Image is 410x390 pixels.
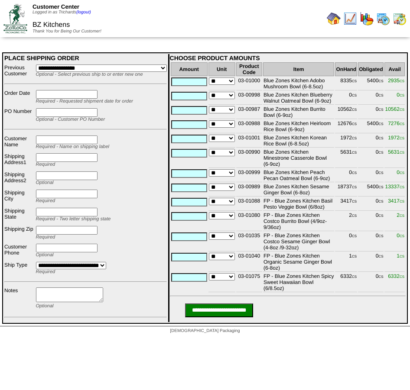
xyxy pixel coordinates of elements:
a: (logout) [76,10,91,15]
td: 03-01035 [236,232,262,251]
td: 03-01080 [236,212,262,231]
span: Thank You for Being Our Customer! [33,29,101,34]
span: CS [400,136,404,140]
td: 0 [335,91,357,105]
td: FP - Blue Zones Kitchen Spicy Sweet Hawaiian Bowl (6/8.5oz) [263,273,335,292]
td: 0 [358,91,384,105]
span: CS [352,93,357,97]
td: Blue Zones Kitchen Heirloom Rice Bowl (6-9oz) [263,120,335,133]
span: CS [400,214,404,218]
td: 0 [335,232,357,251]
td: Ship Type [4,261,35,277]
td: Shipping State [4,207,35,225]
td: 5400 [358,120,384,133]
td: 03-00999 [236,169,262,182]
td: 12676 [335,120,357,133]
td: FP - Blue Zones Kitchen Basil Pesto Veggie Bowl (6/8oz) [263,197,335,211]
td: 03-01001 [236,134,262,148]
img: ZoRoCo_Logo(Green%26Foil)%20jpg.webp [3,4,27,33]
span: Customer Center [33,3,79,10]
span: Optional - Customer PO Number [36,117,105,122]
td: FP - Blue Zones Kitchen Organic Sesame Ginger Bowl (6-8oz) [263,252,335,272]
span: CS [352,200,357,203]
td: 0 [358,252,384,272]
span: CS [378,234,383,238]
th: Avail [384,62,405,76]
td: 03-00989 [236,183,262,197]
td: Notes [4,287,35,313]
td: 1972 [335,134,357,148]
span: Required - Requested shipment date for order [36,99,133,104]
th: OnHand [335,62,357,76]
td: 18737 [335,183,357,197]
span: Required [36,235,55,240]
span: CS [378,122,383,126]
span: CS [400,171,404,175]
span: CS [400,255,404,258]
span: Required - Two letter shipping state [36,216,111,222]
span: 0 [397,169,404,175]
td: 8335 [335,77,357,90]
span: CS [400,275,404,279]
th: Obligated [358,62,384,76]
span: CS [352,214,357,218]
img: calendarprod.gif [376,12,390,26]
span: CS [352,275,357,279]
span: 10562 [385,106,405,112]
th: Item [263,62,335,76]
span: CS [378,275,383,279]
span: CS [352,122,357,126]
span: CS [378,255,383,258]
span: CS [352,171,357,175]
span: [DEMOGRAPHIC_DATA] Packaging [170,329,240,333]
div: PLACE SHIPPING ORDER [4,55,167,61]
span: CS [378,151,383,155]
span: CS [352,108,357,112]
span: Optional [36,252,54,258]
td: Blue Zones Kitchen Blueberry Walnut Oatmeal Bowl (6-9oz) [263,91,335,105]
span: CS [352,185,357,189]
td: 03-01088 [236,197,262,211]
td: Blue Zones Kitchen Sesame Ginger Bowl (6-8oz) [263,183,335,197]
span: 5631 [388,149,404,155]
span: 13337 [385,184,405,190]
span: CS [352,151,357,155]
th: Product Code [236,62,262,76]
span: 2935 [388,77,404,84]
td: Blue Zones Kitchen Burrito Bowl (6-9oz) [263,106,335,119]
td: 5400 [358,183,384,197]
img: graph.gif [360,12,374,26]
td: Blue Zones Kitchen Minestrone Casserole Bowl (6-9oz) [263,148,335,168]
span: CS [400,122,404,126]
span: CS [378,171,383,175]
span: CS [378,185,383,189]
td: 0 [358,232,384,251]
th: Unit [208,62,235,76]
td: Shipping Address2 [4,171,35,188]
span: 1 [397,253,404,259]
td: 1 [335,252,357,272]
span: CS [352,136,357,140]
span: Optional [36,180,54,185]
td: 0 [358,148,384,168]
div: CHOOSE PRODUCT AMOUNTS [170,55,406,61]
span: Logged in as Trichards [33,10,91,15]
span: CS [352,79,357,83]
td: 03-01040 [236,252,262,272]
span: 6332 [388,273,404,279]
span: CS [400,151,404,155]
span: 3417 [388,198,404,204]
td: PO Number [4,108,35,125]
span: Required - Name on shipping label [36,144,109,149]
span: Required [36,269,55,274]
span: CS [400,93,404,97]
img: home.gif [327,12,341,26]
span: CS [378,214,383,218]
td: Order Date [4,90,35,107]
span: 2 [397,212,404,218]
span: 1972 [388,135,404,141]
td: 0 [358,273,384,292]
td: 03-01075 [236,273,262,292]
span: Optional - Select previous ship to or enter new one [36,72,143,77]
td: Shipping City [4,189,35,206]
